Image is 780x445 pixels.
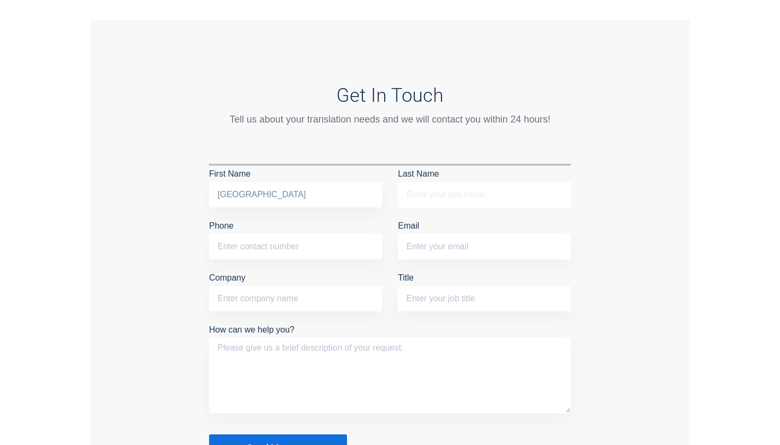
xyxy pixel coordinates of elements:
label: Email [398,221,571,251]
label: Phone [209,221,382,251]
h3: Get In Touch [209,84,571,107]
textarea: How can we help you? [209,338,571,413]
label: Company [209,273,382,303]
input: Title [398,286,571,311]
label: How can we help you? [209,325,571,350]
input: First Name [209,182,382,207]
input: Company [209,286,382,311]
input: Phone [209,234,382,259]
input: Email [398,234,571,259]
input: Last Name [398,182,571,207]
label: Title [398,273,571,303]
label: Last Name [398,169,571,199]
label: First Name [209,169,382,199]
div: Tell us about your translation needs and we will contact you within 24 hours! [209,112,571,127]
